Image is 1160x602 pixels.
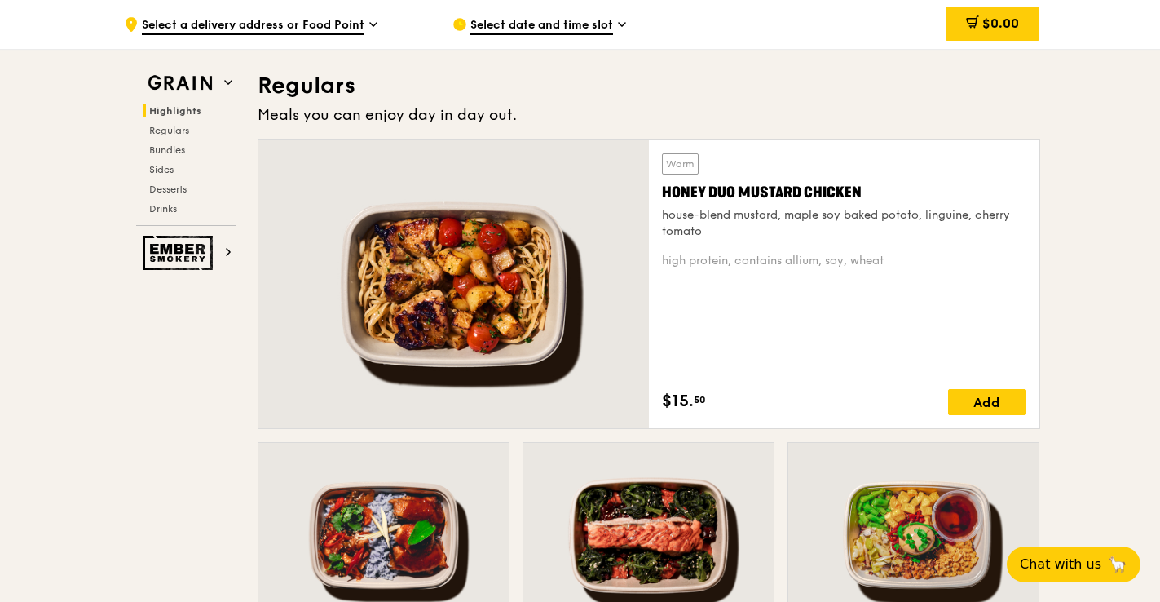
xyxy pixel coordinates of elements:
[1108,555,1127,574] span: 🦙
[149,164,174,175] span: Sides
[149,125,189,136] span: Regulars
[662,207,1026,240] div: house-blend mustard, maple soy baked potato, linguine, cherry tomato
[470,17,613,35] span: Select date and time slot
[982,15,1019,31] span: $0.00
[149,105,201,117] span: Highlights
[143,236,218,270] img: Ember Smokery web logo
[1007,547,1140,582] button: Chat with us🦙
[694,393,706,406] span: 50
[149,144,185,156] span: Bundles
[149,184,187,195] span: Desserts
[143,69,218,98] img: Grain web logo
[662,253,1026,269] div: high protein, contains allium, soy, wheat
[662,389,694,414] span: $15.
[142,17,364,35] span: Select a delivery address or Food Point
[662,181,1026,204] div: Honey Duo Mustard Chicken
[258,71,1040,100] h3: Regulars
[948,389,1026,415] div: Add
[662,153,699,175] div: Warm
[258,104,1040,126] div: Meals you can enjoy day in day out.
[149,203,177,215] span: Drinks
[1020,555,1101,574] span: Chat with us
